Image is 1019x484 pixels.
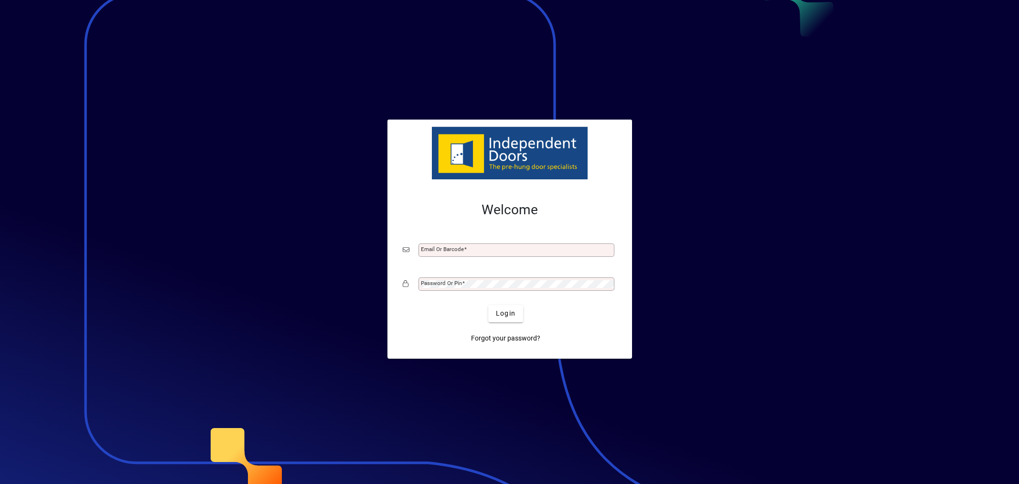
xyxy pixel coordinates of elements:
[403,202,617,218] h2: Welcome
[488,305,523,322] button: Login
[471,333,540,343] span: Forgot your password?
[421,280,462,286] mat-label: Password or Pin
[496,308,515,319] span: Login
[421,246,464,253] mat-label: Email or Barcode
[467,330,544,347] a: Forgot your password?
